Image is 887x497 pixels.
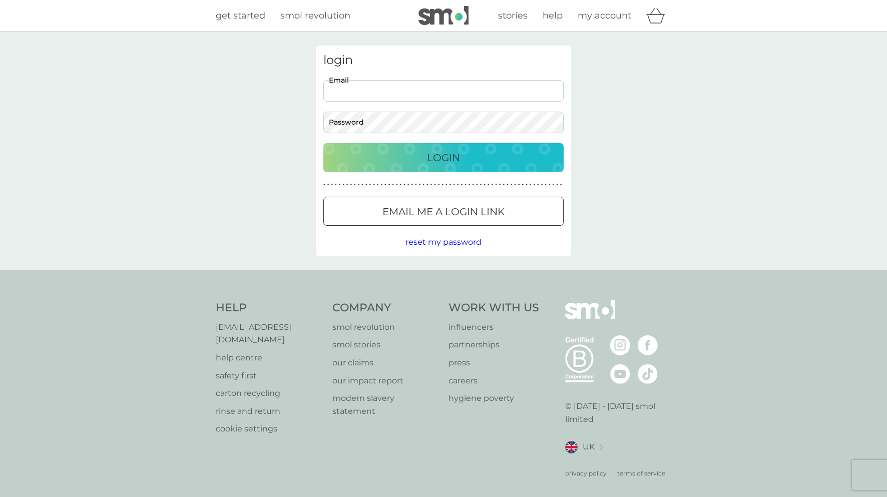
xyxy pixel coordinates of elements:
p: ● [350,182,352,187]
p: ● [438,182,440,187]
a: privacy policy [565,468,607,478]
h3: login [323,53,564,68]
p: ● [354,182,356,187]
p: ● [469,182,471,187]
p: ● [400,182,402,187]
a: careers [449,374,539,387]
p: ● [518,182,520,187]
p: ● [526,182,528,187]
p: ● [472,182,474,187]
p: ● [446,182,448,187]
p: ● [380,182,382,187]
p: ● [342,182,344,187]
a: help [543,9,563,23]
p: ● [507,182,509,187]
p: ● [411,182,413,187]
span: stories [498,10,528,21]
p: ● [361,182,363,187]
p: ● [335,182,337,187]
img: select a new location [600,444,603,450]
p: ● [430,182,432,187]
p: ● [465,182,467,187]
a: press [449,356,539,369]
p: ● [426,182,428,187]
p: ● [530,182,532,187]
img: visit the smol Facebook page [638,335,658,355]
span: smol revolution [280,10,350,21]
span: my account [578,10,631,21]
img: smol [565,300,615,334]
p: ● [492,182,494,187]
button: Login [323,143,564,172]
p: smol revolution [332,321,439,334]
button: reset my password [405,236,482,249]
p: ● [450,182,452,187]
a: get started [216,9,265,23]
p: ● [365,182,367,187]
p: ● [541,182,543,187]
p: ● [488,182,490,187]
p: ● [461,182,463,187]
div: basket [646,6,671,26]
p: ● [457,182,459,187]
h4: Help [216,300,322,316]
p: ● [441,182,444,187]
p: ● [514,182,516,187]
img: UK flag [565,441,578,453]
p: ● [327,182,329,187]
p: ● [403,182,405,187]
a: carton recycling [216,387,322,400]
p: ● [560,182,562,187]
a: [EMAIL_ADDRESS][DOMAIN_NAME] [216,321,322,346]
p: ● [415,182,417,187]
p: ● [339,182,341,187]
p: ● [495,182,497,187]
p: ● [407,182,409,187]
p: ● [377,182,379,187]
a: rinse and return [216,405,322,418]
p: ● [346,182,348,187]
a: help centre [216,351,322,364]
p: ● [556,182,558,187]
a: partnerships [449,338,539,351]
p: ● [331,182,333,187]
p: ● [419,182,421,187]
p: © [DATE] - [DATE] smol limited [565,400,672,425]
a: my account [578,9,631,23]
a: stories [498,9,528,23]
a: smol stories [332,338,439,351]
img: smol [418,6,469,25]
p: ● [396,182,398,187]
h4: Work With Us [449,300,539,316]
p: ● [511,182,513,187]
a: cookie settings [216,422,322,435]
p: ● [384,182,386,187]
p: ● [553,182,555,187]
a: safety first [216,369,322,382]
a: smol revolution [280,9,350,23]
a: hygiene poverty [449,392,539,405]
p: ● [484,182,486,187]
p: ● [323,182,325,187]
p: ● [537,182,539,187]
a: modern slavery statement [332,392,439,417]
a: our claims [332,356,439,369]
span: help [543,10,563,21]
p: Email me a login link [382,204,505,220]
p: ● [453,182,455,187]
a: terms of service [617,468,665,478]
p: ● [499,182,501,187]
img: visit the smol Instagram page [610,335,630,355]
